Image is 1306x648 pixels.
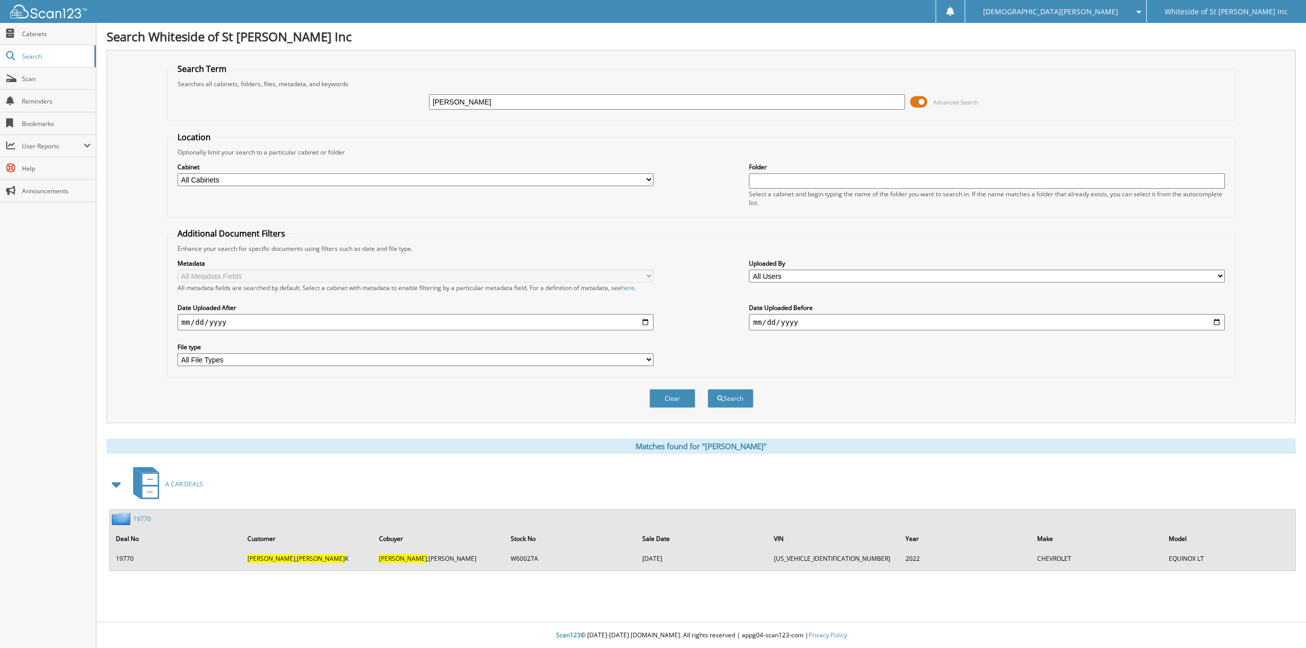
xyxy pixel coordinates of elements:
[297,554,345,563] span: [PERSON_NAME]
[749,163,1225,171] label: Folder
[111,550,241,567] td: 19770
[178,314,654,330] input: start
[172,228,290,239] legend: Additional Document Filters
[1164,528,1294,549] th: Model
[22,119,91,128] span: Bookmarks
[983,9,1118,15] span: [DEMOGRAPHIC_DATA][PERSON_NAME]
[769,550,899,567] td: [US_VEHICLE_IDENTIFICATION_NUMBER]
[749,190,1225,207] div: Select a cabinet and begin typing the name of the folder you want to search in. If the name match...
[22,187,91,195] span: Announcements
[506,528,636,549] th: Stock No
[22,74,91,83] span: Scan
[749,303,1225,312] label: Date Uploaded Before
[172,63,232,74] legend: Search Term
[22,52,89,61] span: Search
[637,528,768,549] th: Sale Date
[172,148,1230,157] div: Optionally limit your search to a particular cabinet or folder
[749,259,1225,268] label: Uploaded By
[172,80,1230,88] div: Searches all cabinets, folders, files, metadata, and keywords
[749,314,1225,330] input: end
[900,550,1031,567] td: 2022
[933,98,978,106] span: Advanced Search
[379,554,427,563] span: [PERSON_NAME]
[649,389,695,408] button: Clear
[374,550,505,567] td: ;[PERSON_NAME]
[172,132,216,143] legend: Location
[107,28,1296,45] h1: Search Whiteside of St [PERSON_NAME] Inc
[178,303,654,312] label: Date Uploaded After
[637,550,768,567] td: [DATE]
[178,259,654,268] label: Metadata
[247,554,295,563] span: [PERSON_NAME]
[22,97,91,106] span: Reminders
[621,283,635,292] a: here
[242,550,373,567] td: ; K
[111,528,241,549] th: Deal No
[1165,9,1288,15] span: Whiteside of St [PERSON_NAME] Inc
[900,528,1031,549] th: Year
[178,343,654,351] label: File type
[556,631,581,639] span: Scan123
[22,30,91,38] span: Cabinets
[112,512,133,525] img: folder2.png
[1032,550,1163,567] td: CHEVROLET
[22,142,84,150] span: User Reports
[178,283,654,292] div: All metadata fields are searched by default. Select a cabinet with metadata to enable filtering b...
[1164,550,1294,567] td: EQUINOX LT
[1032,528,1163,549] th: Make
[506,550,636,567] td: W60027A
[708,389,754,408] button: Search
[178,163,654,171] label: Cabinet
[133,514,151,523] a: 19770
[10,5,87,18] img: scan123-logo-white.svg
[96,623,1306,648] div: © [DATE]-[DATE] [DOMAIN_NAME]. All rights reserved | appg04-scan123-com |
[374,528,505,549] th: Cobuyer
[107,438,1296,454] div: Matches found for "[PERSON_NAME]"
[769,528,899,549] th: VIN
[242,528,373,549] th: Customer
[22,164,91,173] span: Help
[172,244,1230,253] div: Enhance your search for specific documents using filters such as date and file type.
[809,631,847,639] a: Privacy Policy
[127,464,203,504] a: A CAR DEALS
[165,480,203,488] span: A CAR DEALS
